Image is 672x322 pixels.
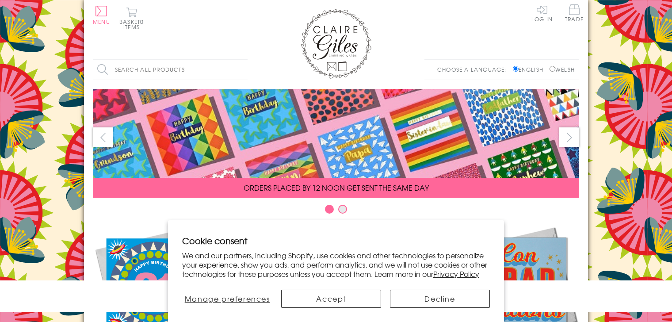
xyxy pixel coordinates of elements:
[93,127,113,147] button: prev
[325,205,334,214] button: Carousel Page 1 (Current Slide)
[433,268,479,279] a: Privacy Policy
[93,18,110,26] span: Menu
[550,65,575,73] label: Welsh
[182,251,490,278] p: We and our partners, including Shopify, use cookies and other technologies to personalize your ex...
[182,290,272,308] button: Manage preferences
[244,182,429,193] span: ORDERS PLACED BY 12 NOON GET SENT THE SAME DAY
[119,7,144,30] button: Basket0 items
[301,9,371,79] img: Claire Giles Greetings Cards
[93,6,110,24] button: Menu
[281,290,381,308] button: Accept
[338,205,347,214] button: Carousel Page 2
[390,290,490,308] button: Decline
[559,127,579,147] button: next
[182,234,490,247] h2: Cookie consent
[565,4,584,23] a: Trade
[123,18,144,31] span: 0 items
[185,293,270,304] span: Manage preferences
[239,60,248,80] input: Search
[550,66,555,72] input: Welsh
[565,4,584,22] span: Trade
[93,60,248,80] input: Search all products
[93,204,579,218] div: Carousel Pagination
[513,66,519,72] input: English
[531,4,553,22] a: Log In
[437,65,511,73] p: Choose a language:
[513,65,548,73] label: English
